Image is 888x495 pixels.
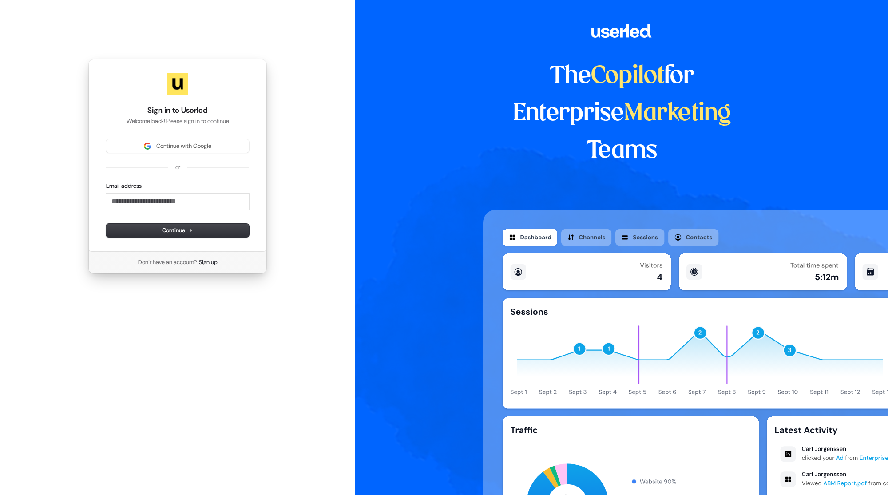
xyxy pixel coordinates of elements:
label: Email address [106,182,142,190]
h1: The for Enterprise Teams [483,58,761,170]
span: Continue with Google [156,142,211,150]
a: Sign up [199,258,218,266]
img: Sign in with Google [144,143,151,150]
span: Marketing [624,102,731,125]
p: or [175,163,180,171]
p: Welcome back! Please sign in to continue [106,117,249,125]
span: Continue [162,226,193,234]
h1: Sign in to Userled [106,105,249,116]
img: Userled [167,73,188,95]
button: Sign in with GoogleContinue with Google [106,139,249,153]
button: Continue [106,224,249,237]
span: Don’t have an account? [138,258,197,266]
span: Copilot [591,65,664,88]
